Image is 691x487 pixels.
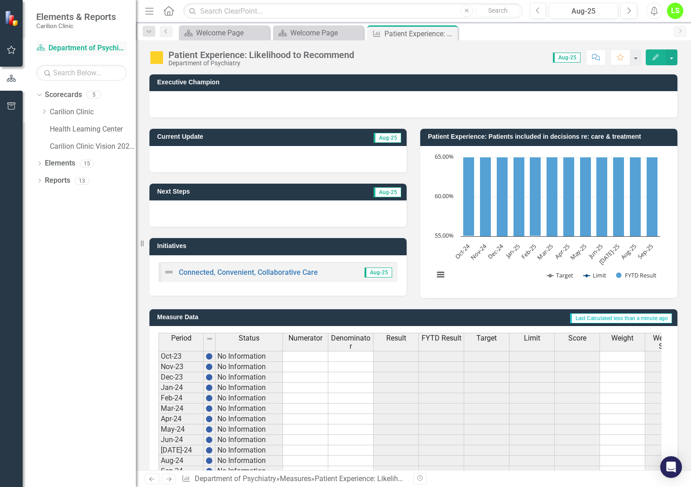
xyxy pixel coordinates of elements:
span: Period [171,334,192,342]
div: 15 [80,160,94,167]
a: Carilion Clinic [50,107,136,117]
img: BgCOk07PiH71IgAAAABJRU5ErkJggg== [206,363,213,370]
h3: Measure Data [157,314,305,321]
a: Reports [45,175,70,186]
path: Dec-24, 71.69811321. FYTD Result. [497,104,508,236]
a: Welcome Page [275,27,361,39]
div: Aug-25 [552,6,615,17]
td: Sep-24 [158,466,204,477]
td: Apr-24 [158,414,204,424]
td: Nov-23 [158,362,204,372]
span: Aug-25 [553,53,581,63]
td: Aug-24 [158,456,204,466]
img: Caution [149,50,164,65]
td: No Information [216,466,283,477]
path: Apr-25, 73.28244275. FYTD Result. [563,92,575,236]
td: Mar-24 [158,404,204,414]
text: Feb-25 [519,242,538,261]
div: 5 [86,91,101,99]
span: Elements & Reports [36,11,116,22]
div: Patient Experience: Likelihood to Recommend [315,474,461,483]
span: Aug-25 [365,268,392,278]
text: Apr-25 [553,242,571,260]
text: Aug-25 [619,242,638,261]
div: Welcome Page [290,27,361,39]
a: Connected, Convenient, Collaborative Care [179,268,318,277]
td: No Information [216,424,283,435]
text: 55.00% [435,231,454,239]
span: Weight [611,334,633,342]
img: BgCOk07PiH71IgAAAABJRU5ErkJggg== [206,457,213,464]
path: Feb-25, 71.76470588. FYTD Result. [530,104,541,236]
button: Show Target [547,271,574,279]
div: Patient Experience: Likelihood to Recommend [168,50,354,60]
path: Aug-25, 74.20634921. FYTD Result. [630,84,641,236]
text: Jan-25 [504,242,522,260]
a: Welcome Page [181,27,267,39]
img: ClearPoint Strategy [5,10,20,26]
small: Carilion Clinic [36,22,116,29]
td: Dec-23 [158,372,204,383]
button: Show Limit [584,271,606,279]
text: Mar-25 [535,242,554,261]
text: May-25 [568,242,588,262]
td: No Information [216,362,283,372]
td: Jan-24 [158,383,204,393]
a: Department of Psychiatry [195,474,276,483]
path: Mar-25, 72.38095238. FYTD Result. [547,99,558,236]
h3: Initiatives [157,243,402,249]
td: No Information [216,435,283,445]
span: FYTD Result [422,334,461,342]
img: BgCOk07PiH71IgAAAABJRU5ErkJggg== [206,374,213,381]
div: Open Intercom Messenger [660,456,682,478]
h3: Executive Champion [157,79,673,86]
span: Aug-25 [374,187,401,197]
text: Dec-24 [486,242,505,261]
span: Weighted Score [647,334,688,350]
svg: Interactive chart [429,153,665,289]
path: May-25, 73.125. FYTD Result. [580,93,591,236]
path: Sep-25, 74.20634921. FYTD Result. [647,84,658,236]
img: BgCOk07PiH71IgAAAABJRU5ErkJggg== [206,415,213,423]
img: BgCOk07PiH71IgAAAABJRU5ErkJggg== [206,394,213,402]
text: Oct-24 [453,242,472,260]
button: Show FYTD Result [616,271,657,279]
td: [DATE]-24 [158,445,204,456]
img: 8DAGhfEEPCf229AAAAAElFTkSuQmCC [206,335,213,342]
span: Aug-25 [374,133,401,143]
td: No Information [216,372,283,383]
text: Jun-25 [586,242,605,260]
h3: Next Steps [157,188,288,195]
a: Scorecards [45,90,82,100]
text: Sep-25 [636,242,654,261]
input: Search ClearPoint... [183,3,523,19]
a: Department of Psychiatry [36,43,127,54]
span: Numerator [288,334,322,342]
img: BgCOk07PiH71IgAAAABJRU5ErkJggg== [206,447,213,454]
path: Nov-24, 72.97297297. FYTD Result. [480,94,491,236]
a: Health Learning Center [50,124,136,135]
img: Not Defined [163,267,174,278]
span: Target [476,334,497,342]
text: 60.00% [435,192,454,200]
div: » » [182,474,407,484]
img: BgCOk07PiH71IgAAAABJRU5ErkJggg== [206,468,213,475]
td: No Information [216,456,283,466]
a: Carilion Clinic Vision 2025 (Full Version) [50,141,136,152]
span: Score [568,334,586,342]
td: No Information [216,383,283,393]
g: FYTD Result, series 3 of 3. Bar series with 12 bars. [463,84,658,236]
input: Search Below... [36,65,127,81]
td: Feb-24 [158,393,204,404]
path: Jan-25, 72.05882353. FYTD Result. [513,102,525,236]
img: BgCOk07PiH71IgAAAABJRU5ErkJggg== [206,384,213,391]
div: Department of Psychiatry [168,60,354,67]
text: Nov-24 [469,242,488,261]
button: LS [667,3,683,19]
td: Jun-24 [158,435,204,445]
td: No Information [216,351,283,362]
td: No Information [216,414,283,424]
text: [DATE]-25 [597,242,621,266]
button: Aug-25 [549,3,618,19]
